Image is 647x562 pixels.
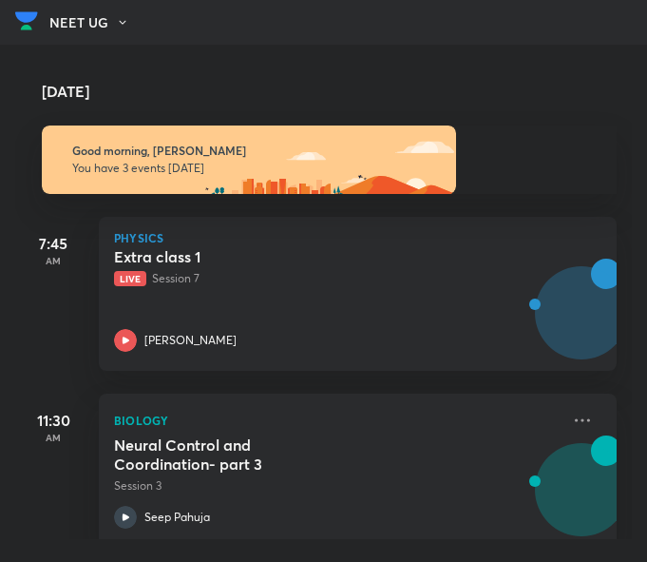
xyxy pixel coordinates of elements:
[144,509,210,526] p: Seep Pahuja
[15,432,91,443] p: AM
[15,7,38,35] img: Company Logo
[72,144,586,158] h6: Good morning, [PERSON_NAME]
[72,161,586,176] p: You have 3 events [DATE]
[15,7,38,40] a: Company Logo
[114,270,560,287] p: Session 7
[15,232,91,255] h5: 7:45
[114,477,560,494] p: Session 3
[144,332,237,349] p: [PERSON_NAME]
[42,126,456,194] img: morning
[49,9,141,37] button: NEET UG
[42,84,636,99] h4: [DATE]
[536,277,627,368] img: Avatar
[114,409,560,432] p: Biology
[15,255,91,266] p: AM
[114,232,601,243] p: Physics
[114,436,351,474] h5: Neural Control and Coordination- part 3
[114,271,146,286] span: Live
[15,409,91,432] h5: 11:30
[114,247,351,266] h5: Extra class 1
